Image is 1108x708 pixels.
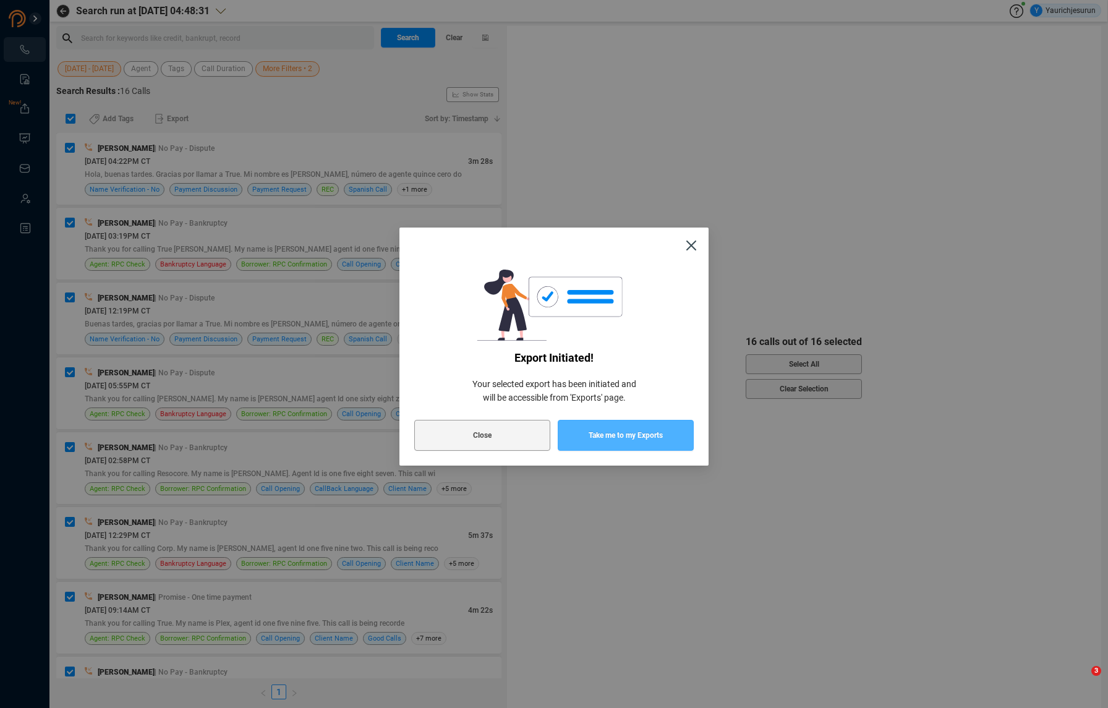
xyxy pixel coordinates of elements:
button: Close [414,420,550,451]
span: Close [473,420,492,451]
button: Take me to my Exports [558,420,694,451]
span: Your selected export has been initiated and [414,377,694,391]
span: will be accessible from 'Exports' page. [414,391,694,404]
span: Take me to my Exports [589,420,663,451]
span: Export initiated! [414,351,694,365]
iframe: Intercom live chat [1066,666,1096,696]
button: Close [674,228,709,262]
span: 3 [1091,666,1101,676]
